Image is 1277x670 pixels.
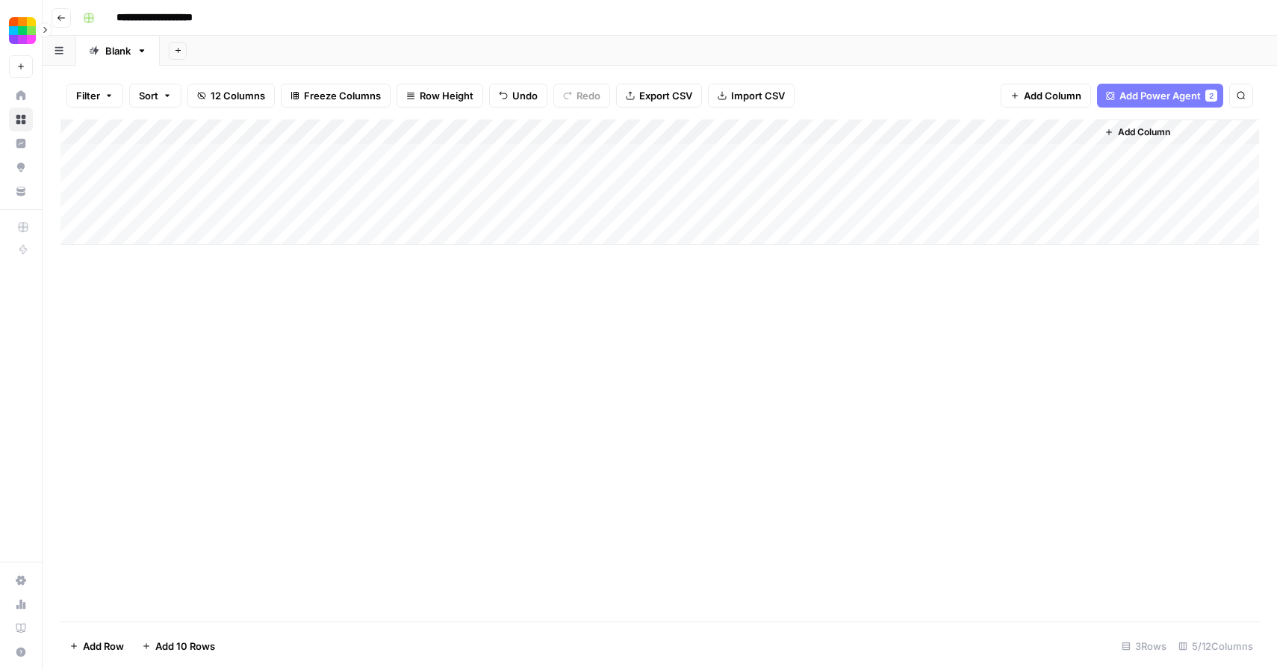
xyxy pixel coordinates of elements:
[66,84,123,108] button: Filter
[9,12,33,49] button: Workspace: Smallpdf
[1119,88,1201,103] span: Add Power Agent
[76,36,160,66] a: Blank
[731,88,785,103] span: Import CSV
[211,88,265,103] span: 12 Columns
[397,84,483,108] button: Row Height
[281,84,391,108] button: Freeze Columns
[9,17,36,44] img: Smallpdf Logo
[9,155,33,179] a: Opportunities
[1209,90,1214,102] span: 2
[9,131,33,155] a: Insights
[9,592,33,616] a: Usage
[129,84,181,108] button: Sort
[155,639,215,654] span: Add 10 Rows
[133,634,224,658] button: Add 10 Rows
[9,108,33,131] a: Browse
[577,88,600,103] span: Redo
[1099,122,1176,142] button: Add Column
[1172,634,1259,658] div: 5/12 Columns
[1116,634,1172,658] div: 3 Rows
[708,84,795,108] button: Import CSV
[139,88,158,103] span: Sort
[1001,84,1091,108] button: Add Column
[9,179,33,203] a: Your Data
[9,616,33,640] a: Learning Hub
[76,88,100,103] span: Filter
[60,634,133,658] button: Add Row
[489,84,547,108] button: Undo
[83,639,124,654] span: Add Row
[9,640,33,664] button: Help + Support
[187,84,275,108] button: 12 Columns
[1205,90,1217,102] div: 2
[616,84,702,108] button: Export CSV
[9,568,33,592] a: Settings
[304,88,381,103] span: Freeze Columns
[512,88,538,103] span: Undo
[1097,84,1223,108] button: Add Power Agent2
[1118,125,1170,139] span: Add Column
[1024,88,1081,103] span: Add Column
[553,84,610,108] button: Redo
[420,88,473,103] span: Row Height
[639,88,692,103] span: Export CSV
[9,84,33,108] a: Home
[105,43,131,58] div: Blank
